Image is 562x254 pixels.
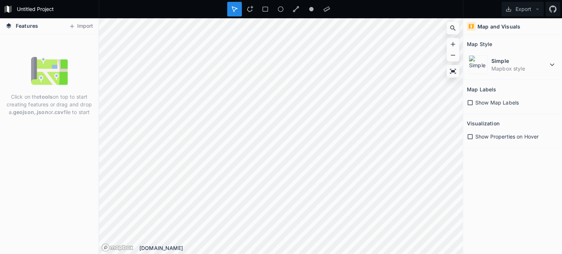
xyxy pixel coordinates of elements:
dd: Mapbox style [491,65,548,72]
span: Features [16,22,38,30]
span: Show Map Labels [475,99,519,106]
img: empty [31,53,68,89]
strong: .json [35,109,48,115]
p: Click on the on top to start creating features or drag and drop a , or file to start [5,93,93,116]
span: Show Properties on Hover [475,133,539,140]
strong: .geojson [12,109,34,115]
img: Simple [469,55,488,74]
strong: tools [40,94,53,100]
button: Export [502,2,544,16]
h2: Map Labels [467,84,496,95]
button: Import [65,20,97,32]
strong: .csv [53,109,64,115]
h4: Map and Visuals [477,23,520,30]
h2: Map Style [467,38,492,50]
dt: Simple [491,57,548,65]
div: [DOMAIN_NAME] [139,244,463,252]
h2: Visualization [467,118,499,129]
a: Mapbox logo [101,243,134,252]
